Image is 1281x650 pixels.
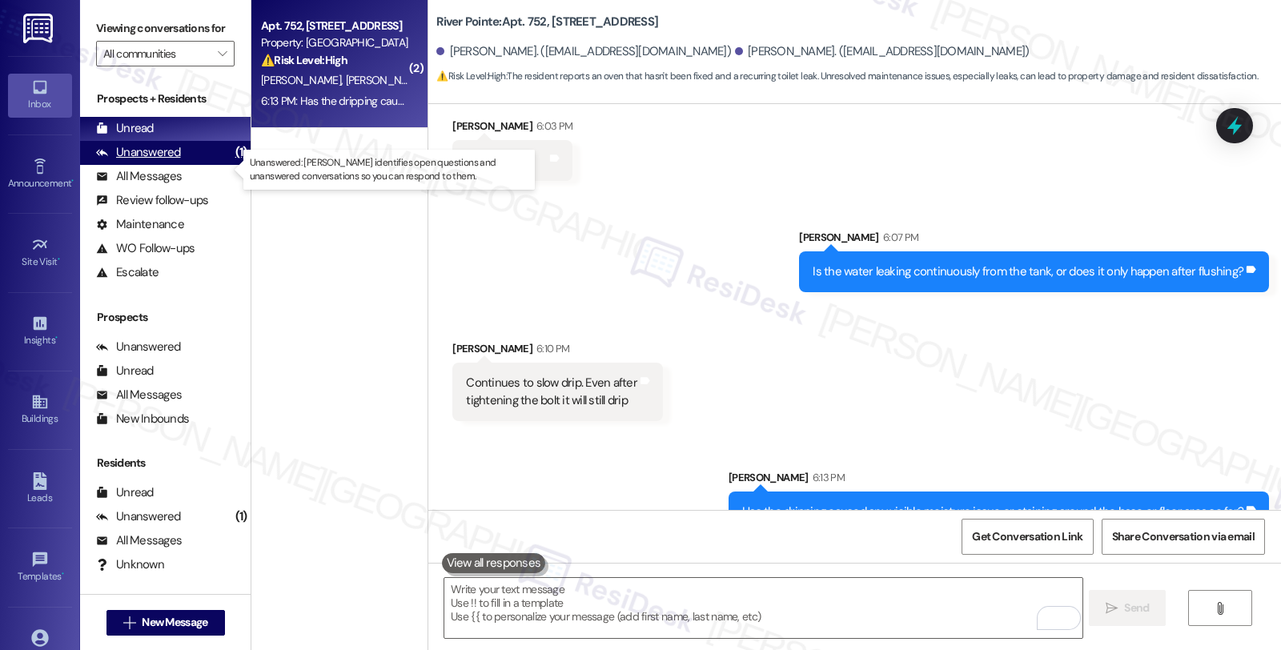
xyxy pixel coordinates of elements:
div: (1) [231,504,251,529]
a: Site Visit • [8,231,72,275]
div: Unanswered [96,508,181,525]
div: Prospects + Residents [80,90,251,107]
a: Buildings [8,388,72,431]
span: • [58,254,60,265]
button: Share Conversation via email [1102,519,1265,555]
span: Get Conversation Link [972,528,1082,545]
div: Unanswered [96,339,181,355]
i:  [1214,602,1226,615]
span: Share Conversation via email [1112,528,1255,545]
label: Viewing conversations for [96,16,235,41]
div: All Messages [96,168,182,185]
div: 6:10 PM [532,340,569,357]
div: Is the water leaking continuously from the tank, or does it only happen after flushing? [813,263,1243,280]
div: Apt. 752, [STREET_ADDRESS] [261,18,409,34]
span: [PERSON_NAME] [261,73,346,87]
div: Continues to slow drip. Even after tightening the bolt it will still drip [466,375,637,409]
div: All Messages [96,532,182,549]
span: : The resident reports an oven that hasn't been fixed and a recurring toilet leak. Unresolved mai... [436,68,1258,85]
div: 6:13 PM: Has the dripping caused any visible moisture issue or staining around the base or floor ... [261,94,758,108]
div: Unread [96,484,154,501]
a: Leads [8,467,72,511]
span: • [62,568,64,580]
i:  [123,616,135,629]
div: Unread [96,363,154,379]
div: (1) [231,140,251,165]
i:  [218,47,227,60]
button: Send [1089,590,1167,626]
div: Escalate [96,264,159,281]
div: [PERSON_NAME] [729,469,1269,492]
div: 6:07 PM [879,229,918,246]
div: Residents [80,455,251,471]
div: Review follow-ups [96,192,208,209]
div: [PERSON_NAME] [799,229,1269,251]
div: New Inbounds [96,411,189,427]
button: New Message [106,610,225,636]
div: Has the dripping caused any visible moisture issue or staining around the base or floor area so far? [742,504,1243,520]
div: Unknown [96,556,164,573]
a: Insights • [8,310,72,353]
div: [PERSON_NAME] [452,118,572,140]
img: ResiDesk Logo [23,14,56,43]
div: [PERSON_NAME]. ([EMAIL_ADDRESS][DOMAIN_NAME]) [735,43,1030,60]
div: Unanswered [96,144,181,161]
div: [PERSON_NAME]. ([EMAIL_ADDRESS][DOMAIN_NAME]) [436,43,731,60]
span: Send [1124,600,1149,616]
input: All communities [103,41,209,66]
strong: ⚠️ Risk Level: High [436,70,505,82]
div: All Messages [96,387,182,403]
span: [PERSON_NAME] [346,73,426,87]
p: Unanswered: [PERSON_NAME] identifies open questions and unanswered conversations so you can respo... [250,156,528,183]
strong: ⚠️ Risk Level: High [261,53,347,67]
b: River Pointe: Apt. 752, [STREET_ADDRESS] [436,14,658,30]
span: • [71,175,74,187]
div: WO Follow-ups [96,240,195,257]
button: Get Conversation Link [962,519,1093,555]
div: 6:13 PM [809,469,845,486]
div: [PERSON_NAME] [452,340,663,363]
div: 6:03 PM [532,118,572,134]
span: • [55,332,58,343]
textarea: To enrich screen reader interactions, please activate Accessibility in Grammarly extension settings [444,578,1082,638]
i:  [1106,602,1118,615]
div: Property: [GEOGRAPHIC_DATA] [261,34,409,51]
div: Unread [96,120,154,137]
span: New Message [142,614,207,631]
div: Maintenance [96,216,184,233]
a: Templates • [8,546,72,589]
div: Prospects [80,309,251,326]
a: Inbox [8,74,72,117]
